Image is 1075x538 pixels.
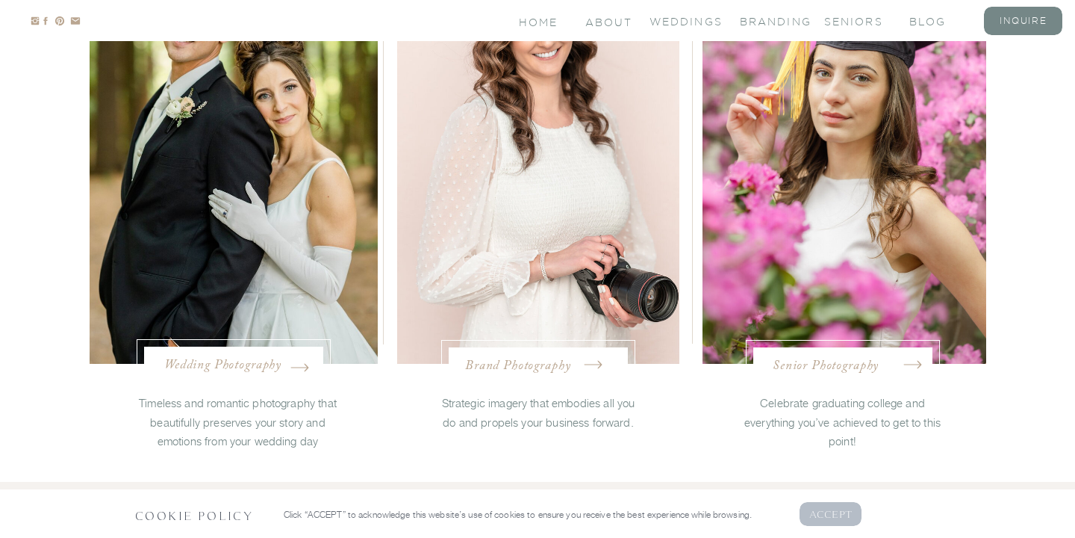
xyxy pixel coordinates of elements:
p: Click “ACCEPT” to acknowledge this website’s use of cookies to ensure you receive the best experi... [284,507,779,522]
a: Senior Photography [773,357,912,372]
a: About [585,15,630,28]
p: Strategic imagery that embodies all you do and propels your business forward. [439,394,638,430]
a: Home [519,15,560,28]
h3: Cookie policy [135,507,260,522]
p: Timeless and romantic photography that beautifully preserves your story and emotions from your we... [131,394,345,435]
a: Brand Photography [465,357,611,372]
p: Celebrate graduating college and everything you’ve achieved to get to this point! [734,394,951,440]
a: seniors [824,14,884,27]
a: Wedding Photography [164,356,304,371]
a: branding [740,14,800,27]
a: Weddings [649,14,709,27]
a: inquire [994,14,1053,27]
a: blog [909,14,969,27]
p: AcCEPT [809,507,853,521]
